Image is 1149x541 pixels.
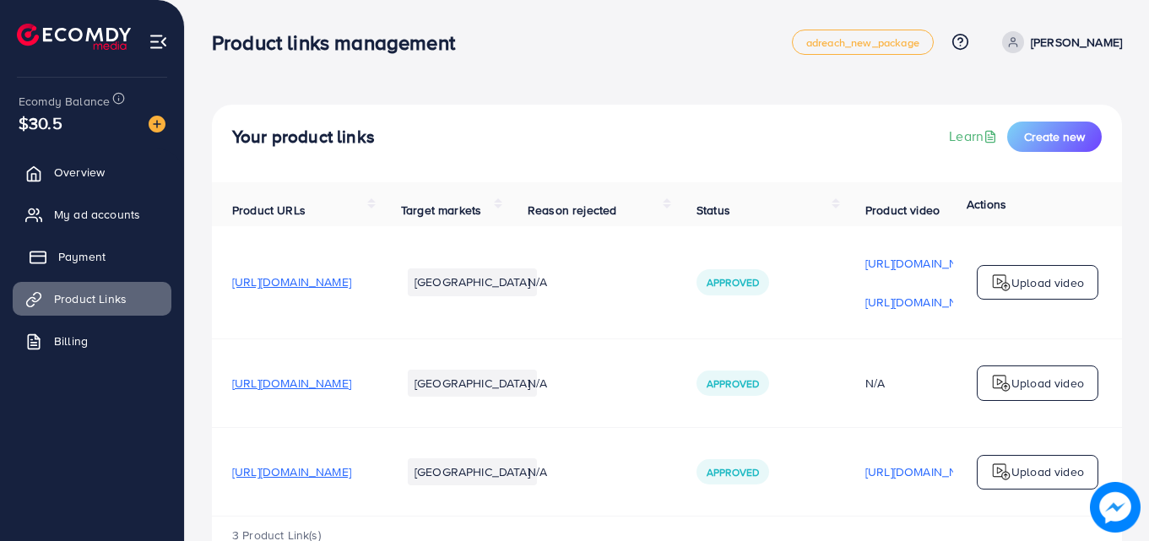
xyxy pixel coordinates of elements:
h3: Product links management [212,30,469,55]
h4: Your product links [232,127,375,148]
span: Ecomdy Balance [19,93,110,110]
span: Product Links [54,290,127,307]
div: N/A [865,375,984,392]
span: N/A [528,375,547,392]
span: Product video [865,202,940,219]
p: Upload video [1011,462,1084,482]
span: adreach_new_package [806,37,919,48]
img: menu [149,32,168,51]
span: Product URLs [232,202,306,219]
span: Billing [54,333,88,349]
span: [URL][DOMAIN_NAME] [232,463,351,480]
a: adreach_new_package [792,30,934,55]
span: Reason rejected [528,202,616,219]
a: Overview [13,155,171,189]
span: [URL][DOMAIN_NAME] [232,273,351,290]
span: Payment [58,248,106,265]
span: My ad accounts [54,206,140,223]
span: Actions [967,196,1006,213]
span: Status [696,202,730,219]
li: [GEOGRAPHIC_DATA] [408,458,537,485]
p: [URL][DOMAIN_NAME] [865,253,984,273]
button: Create new [1007,122,1102,152]
p: [URL][DOMAIN_NAME] [865,292,984,312]
p: [URL][DOMAIN_NAME] [865,462,984,482]
span: Approved [707,465,759,479]
img: logo [991,462,1011,482]
span: N/A [528,463,547,480]
a: My ad accounts [13,197,171,231]
li: [GEOGRAPHIC_DATA] [408,370,537,397]
span: Approved [707,376,759,391]
span: Create new [1024,128,1085,145]
p: [PERSON_NAME] [1031,32,1122,52]
a: Billing [13,324,171,358]
img: logo [17,24,131,50]
span: Approved [707,275,759,289]
span: $30.5 [19,111,62,135]
a: Product Links [13,282,171,316]
span: N/A [528,273,547,290]
span: Target markets [401,202,481,219]
img: logo [991,373,1011,393]
a: [PERSON_NAME] [995,31,1122,53]
p: Upload video [1011,373,1084,393]
a: Payment [13,240,171,273]
span: Overview [54,164,105,181]
p: Upload video [1011,273,1084,293]
img: image [149,116,165,133]
img: logo [991,273,1011,293]
a: Learn [949,127,1000,146]
li: [GEOGRAPHIC_DATA] [408,268,537,295]
span: [URL][DOMAIN_NAME] [232,375,351,392]
img: image [1090,482,1141,533]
